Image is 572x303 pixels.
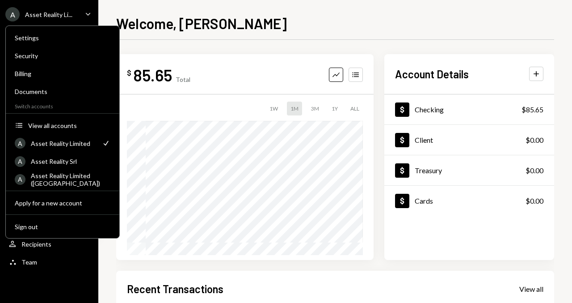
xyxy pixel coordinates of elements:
[25,11,72,18] div: Asset Reality Li...
[116,14,287,32] h1: Welcome, [PERSON_NAME]
[15,174,25,185] div: A
[384,94,554,124] a: Checking$85.65
[415,196,433,205] div: Cards
[519,284,543,294] a: View all
[31,172,110,187] div: Asset Reality Limited ([GEOGRAPHIC_DATA])
[15,199,110,207] div: Apply for a new account
[266,102,282,115] div: 1W
[522,104,543,115] div: $85.65
[15,70,110,77] div: Billing
[415,166,442,175] div: Treasury
[15,156,25,167] div: A
[5,236,93,252] a: Recipients
[21,258,37,266] div: Team
[9,195,116,211] button: Apply for a new account
[415,105,444,114] div: Checking
[384,186,554,216] a: Cards$0.00
[5,254,93,270] a: Team
[526,165,543,176] div: $0.00
[21,240,51,248] div: Recipients
[384,155,554,185] a: Treasury$0.00
[526,135,543,145] div: $0.00
[9,83,116,99] a: Documents
[9,65,116,81] a: Billing
[328,102,341,115] div: 1Y
[9,153,116,169] a: AAsset Reality Srl
[395,67,469,81] h2: Account Details
[307,102,323,115] div: 3M
[9,30,116,46] a: Settings
[15,52,110,60] div: Security
[31,158,110,165] div: Asset Reality Srl
[15,138,25,149] div: A
[15,223,110,230] div: Sign out
[9,219,116,235] button: Sign out
[127,68,131,77] div: $
[415,136,433,144] div: Client
[9,118,116,134] button: View all accounts
[526,196,543,206] div: $0.00
[287,102,302,115] div: 1M
[9,171,116,187] a: AAsset Reality Limited ([GEOGRAPHIC_DATA])
[384,125,554,155] a: Client$0.00
[31,140,96,147] div: Asset Reality Limited
[6,101,119,110] div: Switch accounts
[127,282,223,296] h2: Recent Transactions
[176,76,190,83] div: Total
[5,7,20,21] div: A
[9,47,116,64] a: Security
[28,122,110,129] div: View all accounts
[15,34,110,42] div: Settings
[347,102,363,115] div: ALL
[15,88,110,95] div: Documents
[133,65,172,85] div: 85.65
[519,285,543,294] div: View all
